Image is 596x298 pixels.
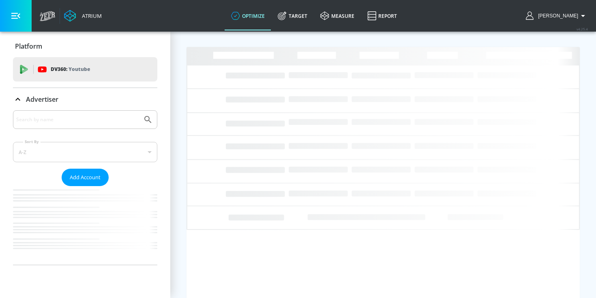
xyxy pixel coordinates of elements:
[64,10,102,22] a: Atrium
[13,35,157,58] div: Platform
[13,57,157,81] div: DV360: Youtube
[271,1,314,30] a: Target
[26,95,58,104] p: Advertiser
[13,186,157,265] nav: list of Advertiser
[79,12,102,19] div: Atrium
[51,65,90,74] p: DV360:
[13,142,157,162] div: A-Z
[23,139,41,144] label: Sort By
[535,13,578,19] span: login as: carolyn.xue@zefr.com
[314,1,361,30] a: measure
[69,65,90,73] p: Youtube
[361,1,403,30] a: Report
[13,88,157,111] div: Advertiser
[16,114,139,125] input: Search by name
[70,173,101,182] span: Add Account
[13,110,157,265] div: Advertiser
[577,27,588,31] span: v 4.25.4
[526,11,588,21] button: [PERSON_NAME]
[15,42,42,51] p: Platform
[225,1,271,30] a: optimize
[62,169,109,186] button: Add Account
